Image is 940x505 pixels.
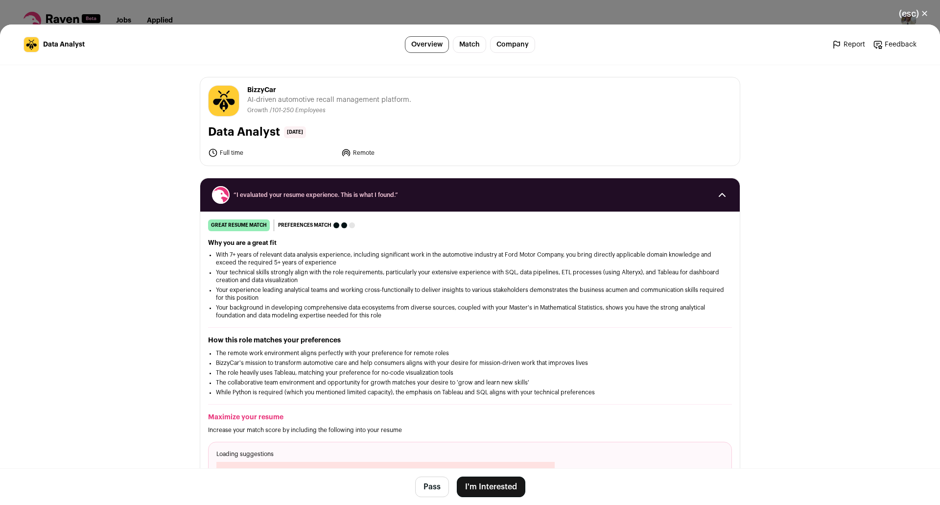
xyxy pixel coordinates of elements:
li: The role heavily uses Tableau, matching your preference for no-code visualization tools [216,369,724,377]
li: Remote [341,148,469,158]
span: [DATE] [284,126,306,138]
p: Increase your match score by including the following into your resume [208,426,732,434]
li: BizzyCar's mission to transform automotive care and help consumers aligns with your desire for mi... [216,359,724,367]
a: Feedback [873,40,916,49]
span: Preferences match [278,220,331,230]
h2: Maximize your resume [208,412,732,422]
button: Close modal [887,3,940,24]
div: Loading suggestions [208,442,732,502]
a: Report [832,40,865,49]
div: great resume match [208,219,270,231]
span: BizzyCar [247,85,411,95]
span: 101-250 Employees [272,107,326,113]
img: 94ec350874701f31d3612146702eed830a14662fd6504959bf45c8df558ef92b.jpg [209,86,239,116]
li: / [270,107,326,114]
a: Match [453,36,486,53]
button: I'm Interested [457,477,525,497]
li: Your experience leading analytical teams and working cross-functionally to deliver insights to va... [216,286,724,302]
li: The remote work environment aligns perfectly with your preference for remote roles [216,349,724,357]
span: AI-driven automotive recall management platform. [247,95,411,105]
h1: Data Analyst [208,124,280,140]
li: Growth [247,107,270,114]
a: Company [490,36,535,53]
button: Pass [415,477,449,497]
li: The collaborative team environment and opportunity for growth matches your desire to 'grow and le... [216,379,724,386]
li: Full time [208,148,335,158]
h2: How this role matches your preferences [208,336,732,345]
h2: Why you are a great fit [208,239,732,247]
span: Data Analyst [43,40,85,49]
li: Your technical skills strongly align with the role requirements, particularly your extensive expe... [216,268,724,284]
li: Your background in developing comprehensive data ecosystems from diverse sources, coupled with yo... [216,304,724,319]
a: Overview [405,36,449,53]
li: With 7+ years of relevant data analysis experience, including significant work in the automotive ... [216,251,724,266]
li: While Python is required (which you mentioned limited capacity), the emphasis on Tableau and SQL ... [216,388,724,396]
span: “I evaluated your resume experience. This is what I found.” [234,191,706,199]
img: 94ec350874701f31d3612146702eed830a14662fd6504959bf45c8df558ef92b.jpg [24,37,39,52]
